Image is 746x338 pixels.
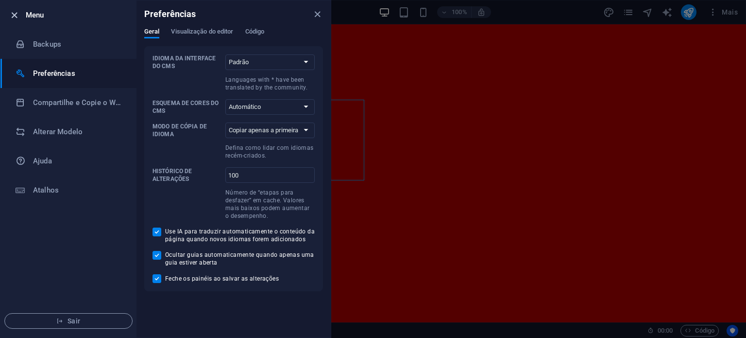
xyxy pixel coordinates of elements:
span: Ocultar guias automaticamente quando apenas uma guia estiver aberta [165,251,315,267]
span: Visualização do editor [171,26,233,39]
select: Modo de Cópia de IdiomaDefina como lidar com idiomas recém-criados. [225,123,315,138]
p: Modo de Cópia de Idioma [153,123,221,138]
select: Idioma da interface do CMSLanguages with * have been translated by the community. [225,54,315,70]
p: Languages with * have been translated by the community. [225,76,315,91]
span: Geral [144,26,159,39]
h6: Atalhos [33,184,123,196]
p: Esquema de cores do CMS [153,99,221,115]
p: Defina como lidar com idiomas recém-criados. [225,144,315,160]
button: close [311,8,323,20]
a: Ajuda [0,146,136,176]
span: Feche os painéis ao salvar as alterações [165,275,279,283]
span: Use IA para traduzir automaticamente o conteúdo da página quando novos idiomas forem adicionados [165,228,315,243]
h6: Compartilhe e Copie o Website [33,97,123,108]
p: Idioma da interface do CMS [153,54,221,70]
h6: Alterar Modelo [33,126,123,138]
span: Código [245,26,265,39]
span: Sair [13,317,124,325]
p: Número de “etapas para desfazer” em cache. Valores mais baixos podem aumentar o desempenho. [225,189,315,220]
h6: Preferências [33,68,123,79]
div: Preferências [144,28,323,46]
h6: Menu [26,9,129,21]
select: Esquema de cores do CMS [225,99,315,115]
h6: Preferências [144,8,196,20]
h6: Backups [33,38,123,50]
button: Sair [4,313,133,329]
p: Histórico de alterações [153,167,221,183]
input: Histórico de alteraçõesNúmero de “etapas para desfazer” em cache. Valores mais baixos podem aumen... [225,167,315,183]
h6: Ajuda [33,155,123,167]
